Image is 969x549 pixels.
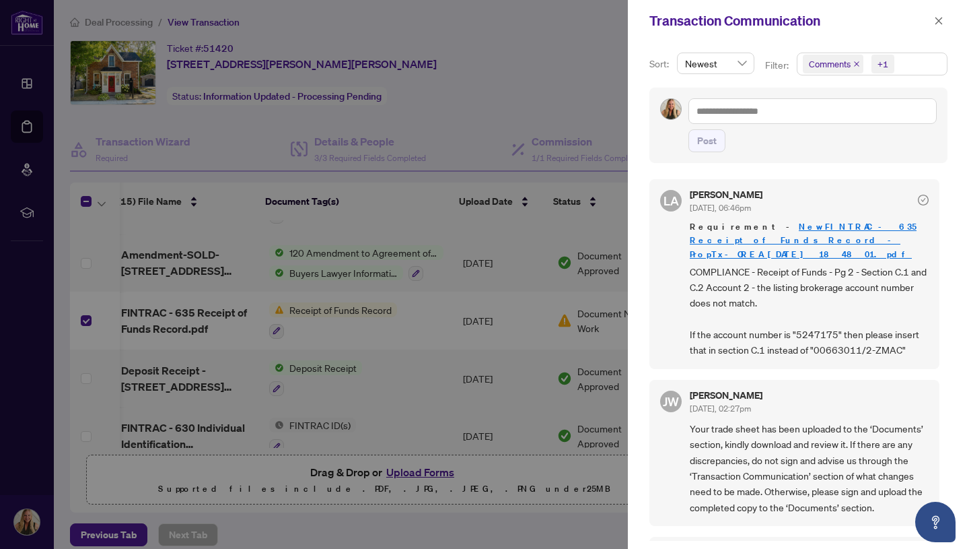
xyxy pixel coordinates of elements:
[853,61,860,67] span: close
[690,403,751,414] span: [DATE], 02:27pm
[690,190,762,199] h5: [PERSON_NAME]
[690,221,917,259] a: NewFINTRAC - 635 Receipt of Funds Record - PropTx-OREA_[DATE] 18_48_01.pdf
[877,57,888,71] div: +1
[685,53,746,73] span: Newest
[690,391,762,400] h5: [PERSON_NAME]
[649,57,672,71] p: Sort:
[934,16,943,26] span: close
[690,220,929,261] span: Requirement -
[649,11,930,31] div: Transaction Communication
[663,191,679,210] span: LA
[688,129,725,152] button: Post
[915,502,956,542] button: Open asap
[918,195,929,205] span: check-circle
[690,264,929,358] span: COMPLIANCE - Receipt of Funds - Pg 2 - Section C.1 and C.2 Account 2 - the listing brokerage acco...
[803,55,863,73] span: Comments
[661,99,681,119] img: Profile Icon
[663,392,679,411] span: JW
[765,58,791,73] p: Filter:
[690,203,751,213] span: [DATE], 06:46pm
[690,421,929,515] span: Your trade sheet has been uploaded to the ‘Documents’ section, kindly download and review it. If ...
[809,57,851,71] span: Comments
